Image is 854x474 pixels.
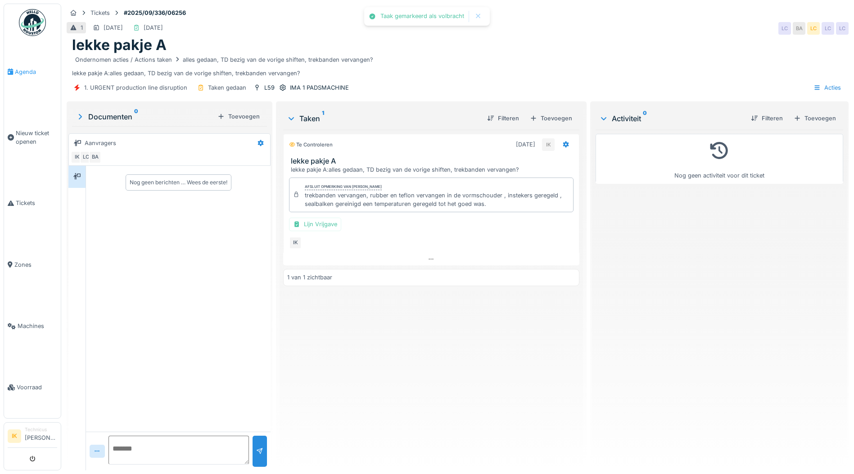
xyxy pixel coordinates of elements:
a: IK Technicus[PERSON_NAME] [8,426,57,448]
div: Aanvragers [85,139,116,147]
div: trekbanden vervangen, rubber en teflon vervangen in de vormschouder , instekers geregeld , sealba... [305,191,569,208]
div: Acties [809,81,845,94]
sup: 0 [134,111,138,122]
a: Zones [4,234,61,295]
div: lekke pakje A:alles gedaan, TD bezig van de vorige shiften, trekbanden vervangen? [291,165,575,174]
span: Tickets [16,199,57,207]
div: IMA 1 PADSMACHINE [290,83,349,92]
div: lekke pakje A:alles gedaan, TD bezig van de vorige shiften, trekbanden vervangen? [72,54,843,77]
a: Agenda [4,41,61,102]
div: Ondernomen acties / Actions taken alles gedaan, TD bezig van de vorige shiften, trekbanden vervan... [75,55,373,64]
a: Voorraad [4,357,61,418]
span: Agenda [15,68,57,76]
div: Filteren [483,112,523,124]
span: Machines [18,322,57,330]
div: Taken [287,113,480,124]
sup: 1 [322,113,324,124]
div: LC [807,22,820,35]
div: Toevoegen [214,110,263,123]
div: IK [71,151,83,164]
div: Toevoegen [526,112,576,124]
div: BA [89,151,101,164]
li: [PERSON_NAME] [25,426,57,446]
div: IK [289,237,302,249]
a: Tickets [4,173,61,234]
img: Badge_color-CXgf-gQk.svg [19,9,46,36]
div: Nog geen berichten … Wees de eerste! [130,178,227,187]
strong: #2025/09/336/06256 [120,9,190,17]
span: Voorraad [17,383,57,392]
div: LC [778,22,791,35]
div: Tickets [90,9,110,17]
li: IK [8,429,21,443]
div: Nog geen activiteit voor dit ticket [601,138,837,180]
div: L59 [264,83,275,92]
div: 1 van 1 zichtbaar [287,273,332,282]
h3: lekke pakje A [291,157,575,165]
div: BA [793,22,805,35]
a: Nieuw ticket openen [4,102,61,173]
sup: 0 [643,113,647,124]
div: LC [80,151,92,164]
h1: lekke pakje A [72,36,167,54]
div: Filteren [747,112,786,124]
span: Nieuw ticket openen [16,129,57,146]
span: Zones [14,260,57,269]
div: LC [822,22,834,35]
div: Documenten [76,111,214,122]
div: IK [542,138,555,151]
div: Taak gemarkeerd als volbracht [380,13,464,20]
div: Activiteit [599,113,744,124]
div: [DATE] [144,23,163,32]
div: 1. URGENT production line disruption [84,83,187,92]
div: Lijn Vrijgave [289,218,341,231]
div: [DATE] [516,140,535,149]
div: Te controleren [289,141,333,149]
div: Toevoegen [790,112,840,124]
div: LC [836,22,849,35]
div: 1 [81,23,83,32]
div: Technicus [25,426,57,433]
div: Taken gedaan [208,83,246,92]
div: Afsluit opmerking van [PERSON_NAME] [305,184,382,190]
div: [DATE] [104,23,123,32]
a: Machines [4,296,61,357]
